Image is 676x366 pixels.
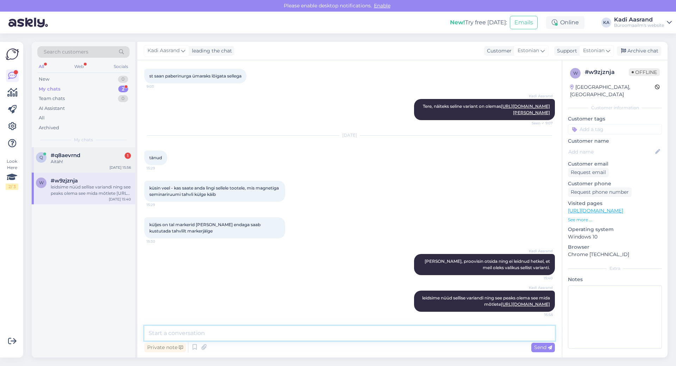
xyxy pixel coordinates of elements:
[568,148,654,156] input: Add name
[149,222,262,234] span: küljes on tal markerid [PERSON_NAME] endaga saab kustutada tahvlilt markerjälge
[501,302,550,307] a: [URL][DOMAIN_NAME]
[585,68,629,76] div: # w9zjznja
[568,251,662,258] p: Chrome [TECHNICAL_ID]
[546,16,584,29] div: Online
[6,184,18,190] div: 2 / 3
[118,76,128,83] div: 0
[118,86,128,93] div: 2
[6,48,19,61] img: Askly Logo
[39,95,65,102] div: Team chats
[614,23,664,28] div: Büroomaailm's website
[51,152,80,159] span: #q8aevrnd
[573,70,578,76] span: w
[601,18,611,27] div: KA
[568,207,623,214] a: [URL][DOMAIN_NAME]
[568,105,662,111] div: Customer information
[518,47,539,55] span: Estonian
[450,19,465,26] b: New!
[423,104,550,115] span: Tere, näiteks seline variant on olemas
[614,17,664,23] div: Kadi Aasrand
[526,93,553,99] span: Kadi Aasrand
[510,16,538,29] button: Emails
[51,159,131,165] div: Aitäh!
[39,76,49,83] div: New
[534,344,552,351] span: Send
[149,185,280,197] span: küsin veel - kas saate anda lingi sellele tootele, mis magnetiga seminariruumi tahvli külge käib
[501,104,550,115] a: [URL][DOMAIN_NAME][PERSON_NAME]
[554,47,577,55] div: Support
[450,18,507,27] div: Try free [DATE]:
[568,200,662,207] p: Visited pages
[568,160,662,168] p: Customer email
[568,226,662,233] p: Operating system
[148,47,180,55] span: Kadi Aasrand
[568,115,662,123] p: Customer tags
[526,285,553,290] span: Kadi Aasrand
[149,155,162,160] span: tänud
[568,124,662,135] input: Add a tag
[568,243,662,251] p: Browser
[6,158,18,190] div: Look Here
[614,17,672,28] a: Kadi AasrandBüroomaailm's website
[570,83,655,98] div: [GEOGRAPHIC_DATA], [GEOGRAPHIC_DATA]
[526,312,553,317] span: 15:58
[51,178,78,184] span: #w9zjznja
[39,105,65,112] div: AI Assistant
[73,62,85,71] div: Web
[568,265,662,272] div: Extra
[568,233,662,241] p: Windows 10
[112,62,130,71] div: Socials
[568,137,662,145] p: Customer name
[568,217,662,223] p: See more ...
[526,120,553,126] span: Seen ✓ 9:07
[568,168,609,177] div: Request email
[149,73,242,79] span: st saan paberinurga ümaraks lõigata sellega
[422,295,551,307] span: leidsime nüüd sellise variandi ning see peaks olema see mida mõtlete
[583,47,605,55] span: Estonian
[39,155,43,160] span: q
[484,47,512,55] div: Customer
[526,248,553,254] span: Kadi Aasrand
[39,86,61,93] div: My chats
[37,62,45,71] div: All
[425,259,551,270] span: [PERSON_NAME], proovisin otsida ning ei leidnud hetkel, et meil oleks valikus sellist varianti.
[44,48,88,56] span: Search customers
[568,276,662,283] p: Notes
[74,137,93,143] span: My chats
[144,132,555,138] div: [DATE]
[39,114,45,122] div: All
[144,343,186,352] div: Private note
[568,187,632,197] div: Request phone number
[118,95,128,102] div: 0
[372,2,393,9] span: Enable
[568,180,662,187] p: Customer phone
[146,239,173,244] span: 15:30
[526,275,553,281] span: 15:40
[125,153,131,159] div: 1
[617,46,661,56] div: Archive chat
[146,166,173,171] span: 15:29
[51,184,131,197] div: leidsime nüüd sellise variandi ning see peaks olema see mida mõtlete [URL][DOMAIN_NAME]
[629,68,660,76] span: Offline
[109,165,131,170] div: [DATE] 15:56
[39,124,59,131] div: Archived
[189,47,232,55] div: leading the chat
[146,202,173,207] span: 15:29
[146,84,173,89] span: 9:03
[109,197,131,202] div: [DATE] 15:40
[39,180,44,185] span: w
